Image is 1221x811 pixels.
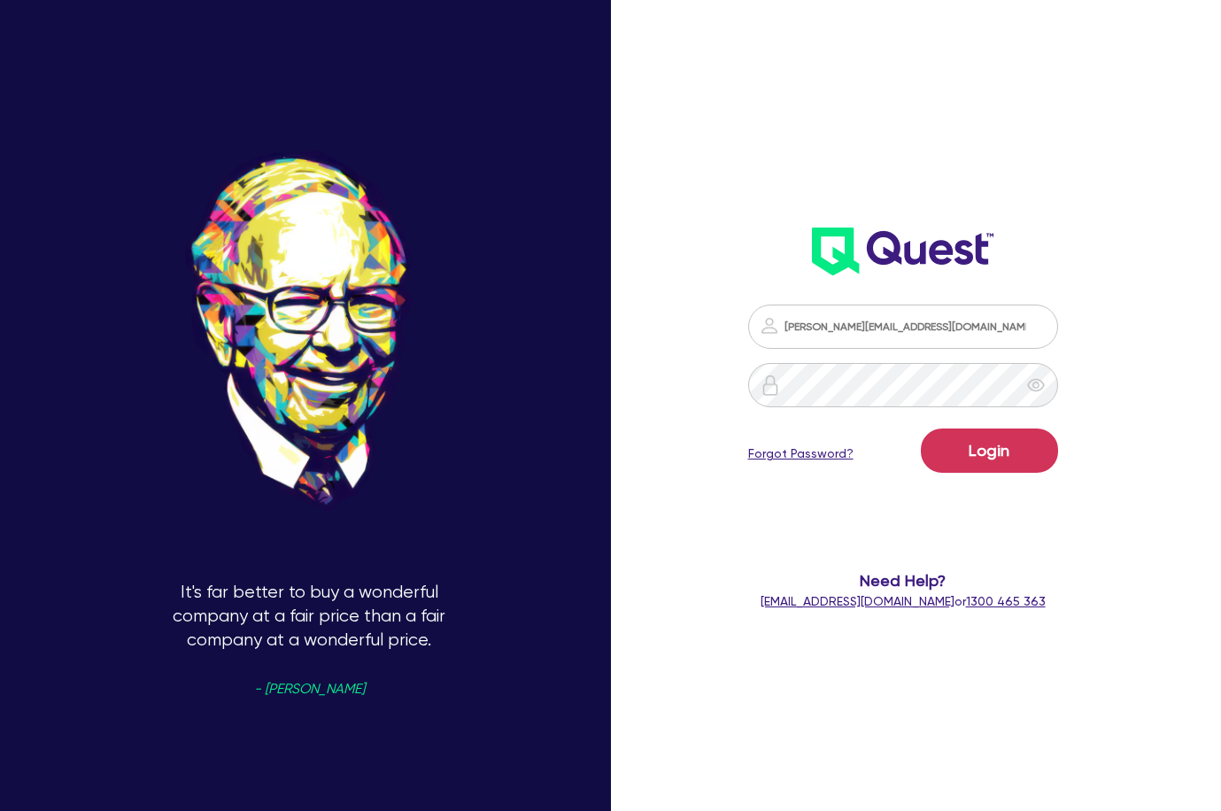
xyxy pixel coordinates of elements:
[747,568,1058,592] span: Need Help?
[1027,376,1045,394] span: eye
[921,429,1058,473] button: Login
[748,444,854,463] a: Forgot Password?
[966,594,1046,608] tcxspan: Call 1300 465 363 via 3CX
[812,228,993,275] img: wH2k97JdezQIQAAAABJRU5ErkJggg==
[759,315,780,336] img: icon-password
[760,375,781,396] img: icon-password
[254,683,365,696] span: - [PERSON_NAME]
[761,594,954,608] a: [EMAIL_ADDRESS][DOMAIN_NAME]
[761,594,1046,608] span: or
[748,305,1058,349] input: Email address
